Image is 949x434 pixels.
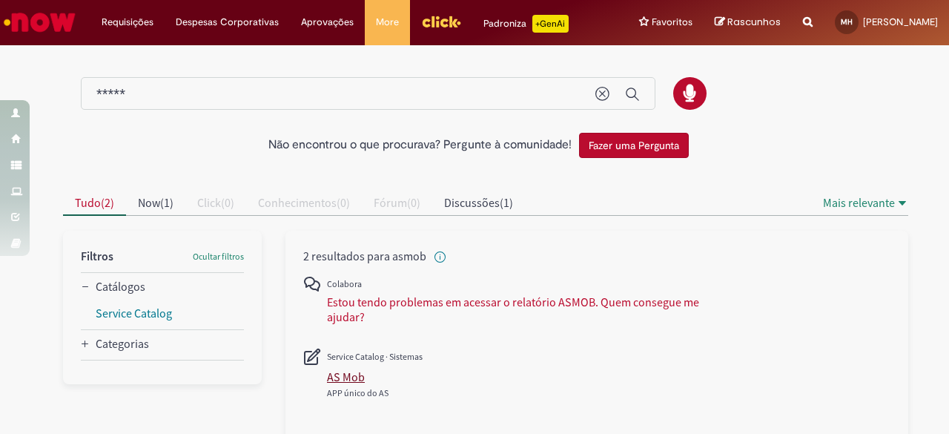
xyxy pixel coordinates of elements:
[863,16,938,28] span: [PERSON_NAME]
[376,15,399,30] span: More
[841,17,853,27] span: MH
[421,10,461,33] img: click_logo_yellow_360x200.png
[483,15,569,33] div: Padroniza
[715,16,781,30] a: Rascunhos
[1,7,78,37] img: ServiceNow
[532,15,569,33] p: +GenAi
[268,139,572,152] h2: Não encontrou o que procurava? Pergunte à comunidade!
[102,15,153,30] span: Requisições
[727,15,781,29] span: Rascunhos
[579,133,689,158] button: Fazer uma Pergunta
[176,15,279,30] span: Despesas Corporativas
[301,15,354,30] span: Aprovações
[652,15,692,30] span: Favoritos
